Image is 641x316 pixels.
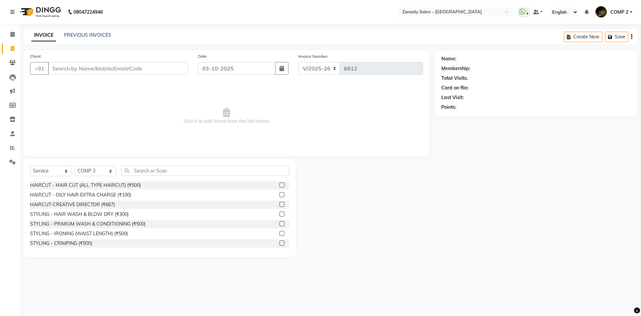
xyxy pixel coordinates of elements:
div: STYLING - CRIMPING (₹500) [30,240,92,247]
img: COMP 2 [595,6,607,18]
button: +91 [30,62,49,75]
span: Select & add items from the list below [30,83,423,149]
div: Total Visits: [441,75,468,82]
div: STYLING - IRONING (WAIST LENGTH) (₹500) [30,230,128,237]
div: HAIRCUT-CREATIVE DIRECTOR (₹667) [30,201,115,208]
a: INVOICE [31,29,56,41]
div: STYLING - HAIR WASH & BLOW DRY (₹300) [30,211,129,218]
a: PREVIOUS INVOICES [64,32,111,38]
div: HAIRCUT - OILY HAIR EXTRA CHARGE (₹100) [30,192,131,199]
span: COMP 2 [610,9,628,16]
div: HAIRCUT - HAIR CUT (ALL TYPE HAIRCUT) (₹500) [30,182,141,189]
button: Create New [564,32,602,42]
button: Save [605,32,628,42]
input: Search by Name/Mobile/Email/Code [48,62,188,75]
img: logo [17,3,63,21]
div: Membership: [441,65,470,72]
div: Card on file: [441,84,469,91]
b: 08047224946 [73,3,103,21]
div: STYLING - PRIMIUM WASH & CONDITIONING (₹500) [30,221,146,228]
div: Name: [441,55,456,62]
label: Invoice Number [298,53,328,59]
label: Client [30,53,41,59]
div: Points: [441,104,456,111]
div: Last Visit: [441,94,464,101]
label: Date [198,53,207,59]
input: Search or Scan [121,166,289,176]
